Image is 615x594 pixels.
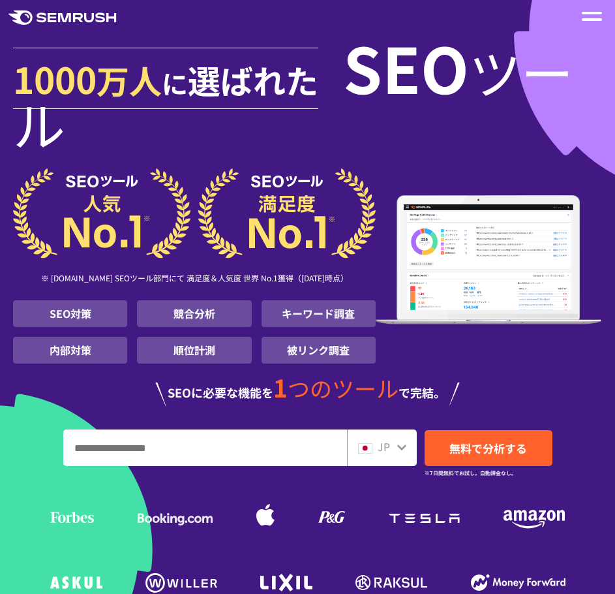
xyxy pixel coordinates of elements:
[288,372,398,404] span: つのツール
[162,64,188,102] span: に
[97,56,162,103] span: 万人
[425,467,517,479] small: ※7日間無料でお試し。自動課金なし。
[64,430,346,465] input: URL、キーワードを入力してください
[188,56,318,103] span: 選ばれた
[137,337,251,364] li: 順位計測
[13,300,127,327] li: SEO対策
[13,33,573,161] span: ツール
[262,300,376,327] li: キーワード調査
[398,384,445,401] span: で完結。
[13,52,97,104] span: 1000
[262,337,376,364] li: 被リンク調査
[343,22,469,112] span: SEO
[137,300,251,327] li: 競合分析
[378,439,390,454] span: JP
[13,364,602,407] div: SEOに必要な機能を
[13,258,376,300] div: ※ [DOMAIN_NAME] SEOツール部門にて 満足度＆人気度 世界 No.1獲得（[DATE]時点）
[273,369,288,405] span: 1
[449,440,527,456] span: 無料で分析する
[425,430,552,466] a: 無料で分析する
[13,337,127,364] li: 内部対策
